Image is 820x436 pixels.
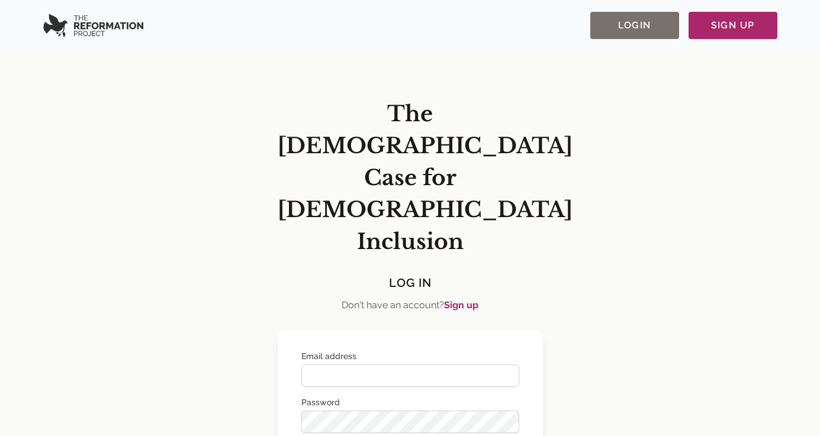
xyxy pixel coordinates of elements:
[43,14,143,37] img: Serverless SaaS Boilerplate
[301,396,519,408] label: Password
[278,298,543,312] p: Don't have an account?
[278,272,543,293] h4: Log In
[301,350,519,362] label: Email address
[590,12,679,39] button: Login
[278,98,543,258] h1: The [DEMOGRAPHIC_DATA] Case for [DEMOGRAPHIC_DATA] Inclusion
[444,299,478,311] a: Sign up
[618,18,651,33] span: Login
[689,12,777,39] button: Sign Up
[711,18,755,33] span: Sign Up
